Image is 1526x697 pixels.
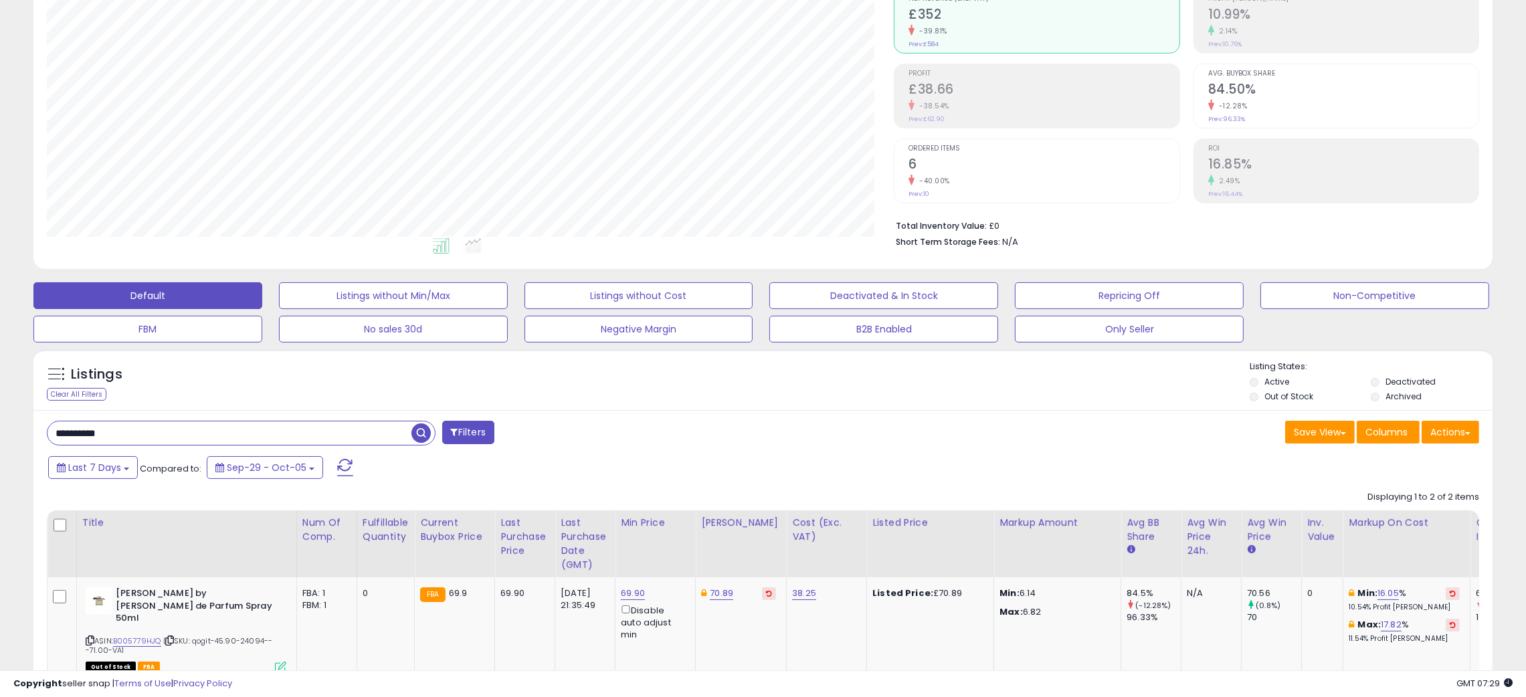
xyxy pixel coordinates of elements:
[1127,587,1181,599] div: 84.5%
[1264,391,1313,402] label: Out of Stock
[792,587,816,600] a: 38.25
[279,282,508,309] button: Listings without Min/Max
[13,677,62,690] strong: Copyright
[1456,677,1513,690] span: 2025-10-13 07:29 GMT
[13,678,232,690] div: seller snap | |
[1208,70,1479,78] span: Avg. Buybox Share
[999,587,1020,599] strong: Min:
[999,516,1115,530] div: Markup Amount
[1187,587,1231,599] div: N/A
[872,587,983,599] div: £70.89
[173,677,232,690] a: Privacy Policy
[999,587,1111,599] p: 6.14
[1208,190,1242,198] small: Prev: 16.44%
[524,282,753,309] button: Listings without Cost
[82,516,291,530] div: Title
[872,587,933,599] b: Listed Price:
[1381,618,1402,631] a: 17.82
[449,587,468,599] span: 69.9
[1208,7,1479,25] h2: 10.99%
[1349,619,1460,643] div: %
[909,40,939,48] small: Prev: £584
[1247,611,1301,623] div: 70
[302,516,351,544] div: Num of Comp.
[915,101,949,111] small: -38.54%
[896,217,1469,233] li: £0
[1214,101,1248,111] small: -12.28%
[909,145,1179,153] span: Ordered Items
[1247,587,1301,599] div: 70.56
[1422,421,1479,443] button: Actions
[302,599,347,611] div: FBM: 1
[1349,634,1460,643] p: 11.54% Profit [PERSON_NAME]
[621,516,690,530] div: Min Price
[86,587,112,614] img: 31XY2+UiR4L._SL40_.jpg
[442,421,494,444] button: Filters
[792,516,861,544] div: Cost (Exc. VAT)
[896,236,1000,247] b: Short Term Storage Fees:
[1247,516,1296,544] div: Avg Win Price
[701,516,781,530] div: [PERSON_NAME]
[1214,26,1238,36] small: 2.14%
[113,635,161,647] a: B005779HJQ
[138,662,161,673] span: FBA
[33,282,262,309] button: Default
[33,316,262,342] button: FBM
[1264,376,1289,387] label: Active
[1208,157,1479,175] h2: 16.85%
[420,587,445,602] small: FBA
[1135,600,1171,611] small: (-12.28%)
[1002,235,1018,248] span: N/A
[1349,603,1460,612] p: 10.54% Profit [PERSON_NAME]
[1367,491,1479,504] div: Displaying 1 to 2 of 2 items
[1386,376,1436,387] label: Deactivated
[1358,587,1378,599] b: Min:
[561,587,605,611] div: [DATE] 21:35:49
[1307,587,1333,599] div: 0
[1386,391,1422,402] label: Archived
[71,365,122,384] h5: Listings
[140,462,201,475] span: Compared to:
[1208,145,1479,153] span: ROI
[68,461,121,474] span: Last 7 Days
[207,456,323,479] button: Sep-29 - Oct-05
[1256,600,1280,611] small: (0.8%)
[999,606,1111,618] p: 6.82
[1247,544,1255,556] small: Avg Win Price.
[86,635,272,656] span: | SKU: qogit-45.90-24094---71.00-VA1
[1343,510,1470,577] th: The percentage added to the cost of goods (COGS) that forms the calculator for Min & Max prices.
[909,82,1179,100] h2: £38.66
[1187,516,1236,558] div: Avg Win Price 24h.
[116,587,278,628] b: [PERSON_NAME] by [PERSON_NAME] de Parfum Spray 50ml
[302,587,347,599] div: FBA: 1
[909,115,945,123] small: Prev: £62.90
[1377,587,1399,600] a: 16.05
[909,70,1179,78] span: Profit
[227,461,306,474] span: Sep-29 - Oct-05
[1250,361,1493,373] p: Listing States:
[1214,176,1240,186] small: 2.49%
[915,26,947,36] small: -39.81%
[909,190,929,198] small: Prev: 10
[769,282,998,309] button: Deactivated & In Stock
[561,516,609,572] div: Last Purchase Date (GMT)
[1357,421,1420,443] button: Columns
[872,516,988,530] div: Listed Price
[114,677,171,690] a: Terms of Use
[363,516,409,544] div: Fulfillable Quantity
[86,662,136,673] span: All listings that are currently out of stock and unavailable for purchase on Amazon
[1208,40,1242,48] small: Prev: 10.76%
[1015,282,1244,309] button: Repricing Off
[420,516,489,544] div: Current Buybox Price
[1285,421,1355,443] button: Save View
[86,587,286,672] div: ASIN:
[1307,516,1337,544] div: Inv. value
[500,516,549,558] div: Last Purchase Price
[1127,611,1181,623] div: 96.33%
[1476,516,1525,544] div: Ordered Items
[909,7,1179,25] h2: £352
[999,605,1023,618] strong: Max:
[621,587,645,600] a: 69.90
[524,316,753,342] button: Negative Margin
[363,587,404,599] div: 0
